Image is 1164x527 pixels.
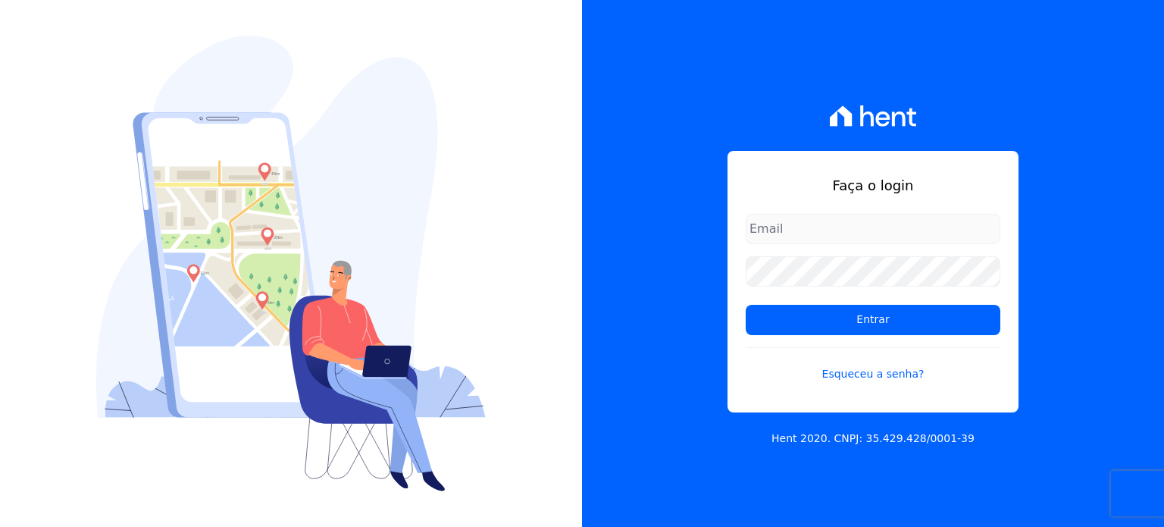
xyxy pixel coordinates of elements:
[96,36,486,491] img: Login
[746,175,1000,196] h1: Faça o login
[746,214,1000,244] input: Email
[771,431,975,447] p: Hent 2020. CNPJ: 35.429.428/0001-39
[746,305,1000,335] input: Entrar
[746,347,1000,382] a: Esqueceu a senha?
